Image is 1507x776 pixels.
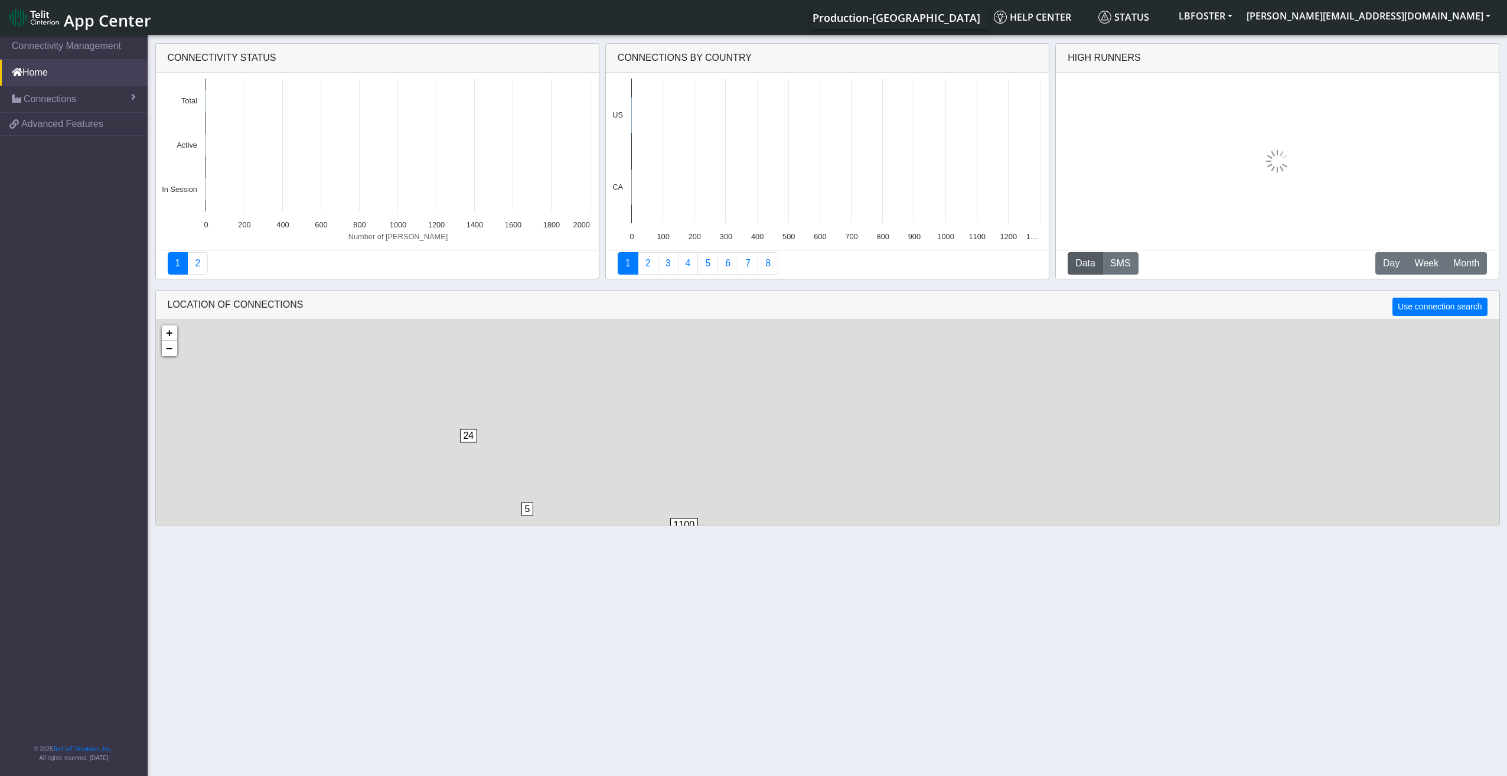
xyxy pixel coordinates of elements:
[168,252,587,275] nav: Summary paging
[466,220,482,229] text: 1400
[618,252,1037,275] nav: Summary paging
[1068,51,1141,65] div: High Runners
[573,220,589,229] text: 2000
[670,518,698,532] span: 1100
[908,232,921,241] text: 900
[606,44,1049,73] div: Connections By Country
[1102,252,1139,275] button: SMS
[612,110,623,119] text: US
[1000,232,1016,241] text: 1200
[658,252,679,275] a: Usage per Country
[1383,256,1400,270] span: Day
[812,5,980,29] a: Your current platform instance
[543,220,559,229] text: 1800
[937,232,954,241] text: 1000
[238,220,250,229] text: 200
[9,5,149,30] a: App Center
[697,252,718,275] a: Usage by Carrier
[1068,252,1103,275] button: Data
[21,117,103,131] span: Advanced Features
[1265,149,1289,173] img: loading.gif
[1239,5,1498,27] button: [PERSON_NAME][EMAIL_ADDRESS][DOMAIN_NAME]
[315,220,327,229] text: 600
[1392,298,1487,316] button: Use connection search
[845,232,857,241] text: 700
[162,185,197,194] text: In Session
[1407,252,1446,275] button: Week
[1375,252,1407,275] button: Day
[504,220,521,229] text: 1600
[53,746,112,752] a: Telit IoT Solutions, Inc.
[813,11,980,25] span: Production-[GEOGRAPHIC_DATA]
[1414,256,1438,270] span: Week
[1172,5,1239,27] button: LBFOSTER
[657,232,669,241] text: 100
[738,252,758,275] a: Zero Session
[1098,11,1149,24] span: Status
[678,252,699,275] a: Connections By Carrier
[353,220,366,229] text: 800
[758,252,778,275] a: Not Connected for 30 days
[1026,232,1038,241] text: 1…
[688,232,700,241] text: 200
[717,252,738,275] a: 14 Days Trend
[156,44,599,73] div: Connectivity status
[459,429,477,442] span: 24
[156,291,1499,319] div: LOCATION OF CONNECTIONS
[521,502,533,516] span: 5
[348,232,448,241] text: Number of [PERSON_NAME]
[782,232,795,241] text: 500
[1094,5,1172,29] a: Status
[428,220,444,229] text: 1200
[389,220,406,229] text: 1000
[618,252,638,275] a: Connections By Country
[204,220,208,229] text: 0
[994,11,1071,24] span: Help center
[168,252,188,275] a: Connectivity status
[751,232,764,241] text: 400
[9,8,59,27] img: logo-telit-cinterion-gw-new.png
[1446,252,1487,275] button: Month
[64,9,151,31] span: App Center
[876,232,889,241] text: 800
[1098,11,1111,24] img: status.svg
[720,232,732,241] text: 300
[638,252,658,275] a: Carrier
[612,182,623,191] text: CA
[162,341,177,356] a: Zoom out
[162,325,177,341] a: Zoom in
[968,232,985,241] text: 1100
[1453,256,1479,270] span: Month
[814,232,826,241] text: 600
[181,96,197,105] text: Total
[187,252,208,275] a: Deployment status
[276,220,289,229] text: 400
[989,5,1094,29] a: Help center
[177,141,197,149] text: Active
[24,92,76,106] span: Connections
[994,11,1007,24] img: knowledge.svg
[629,232,634,241] text: 0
